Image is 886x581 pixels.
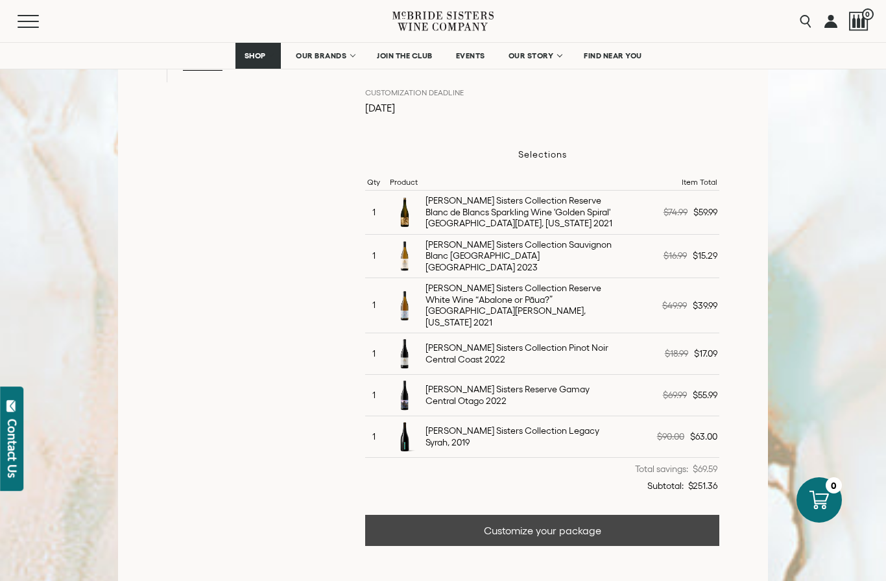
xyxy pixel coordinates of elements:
[826,477,842,493] div: 0
[377,51,433,60] span: JOIN THE CLUB
[368,43,441,69] a: JOIN THE CLUB
[18,15,64,28] button: Mobile Menu Trigger
[296,51,346,60] span: OUR BRANDS
[6,419,19,478] div: Contact Us
[584,51,642,60] span: FIND NEAR YOU
[500,43,569,69] a: OUR STORY
[448,43,494,69] a: EVENTS
[509,51,554,60] span: OUR STORY
[235,43,281,69] a: SHOP
[244,51,266,60] span: SHOP
[862,8,874,20] span: 0
[456,51,485,60] span: EVENTS
[575,43,651,69] a: FIND NEAR YOU
[287,43,362,69] a: OUR BRANDS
